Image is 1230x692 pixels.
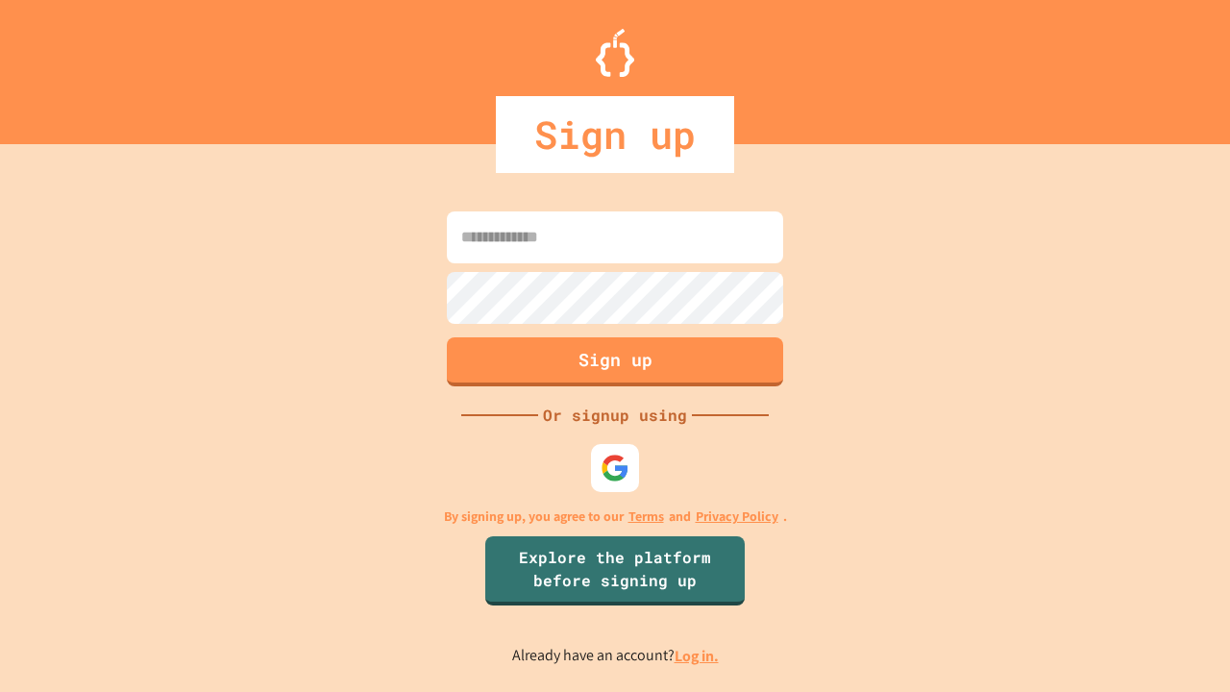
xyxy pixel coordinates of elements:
[496,96,734,173] div: Sign up
[1149,615,1211,673] iframe: chat widget
[512,644,719,668] p: Already have an account?
[675,646,719,666] a: Log in.
[696,507,778,527] a: Privacy Policy
[538,404,692,427] div: Or signup using
[485,536,745,605] a: Explore the platform before signing up
[1070,531,1211,613] iframe: chat widget
[628,507,664,527] a: Terms
[601,454,629,482] img: google-icon.svg
[447,337,783,386] button: Sign up
[596,29,634,77] img: Logo.svg
[444,507,787,527] p: By signing up, you agree to our and .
